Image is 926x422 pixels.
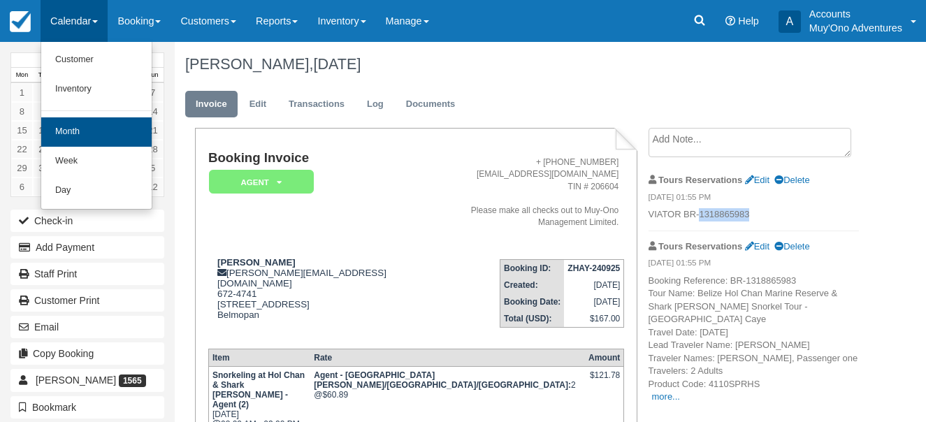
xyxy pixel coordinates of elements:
[310,349,585,367] th: Rate
[745,241,769,252] a: Edit
[11,83,33,102] a: 1
[11,68,33,83] th: Mon
[11,177,33,196] a: 6
[208,349,310,367] th: Item
[564,310,623,328] td: $167.00
[142,102,164,121] a: 14
[209,170,314,194] em: AGENT
[427,157,619,228] address: + [PHONE_NUMBER] [EMAIL_ADDRESS][DOMAIN_NAME] TIN # 206604 Please make all checks out to Muy-Ono ...
[322,390,348,400] span: $60.89
[208,169,309,195] a: AGENT
[10,263,164,285] a: Staff Print
[239,91,277,118] a: Edit
[212,370,305,409] strong: Snorkeling at Hol Chan & Shark [PERSON_NAME] - Agent (2)
[36,374,116,386] span: [PERSON_NAME]
[658,241,742,252] strong: Tours Reservations
[649,257,859,272] em: [DATE] 01:55 PM
[649,191,859,207] em: [DATE] 01:55 PM
[652,391,680,402] a: more...
[500,260,565,277] th: Booking ID:
[10,289,164,312] a: Customer Print
[33,140,55,159] a: 23
[564,293,623,310] td: [DATE]
[142,121,164,140] a: 21
[10,210,164,232] button: Check-in
[11,140,33,159] a: 22
[142,140,164,159] a: 28
[217,257,296,268] strong: [PERSON_NAME]
[142,83,164,102] a: 7
[500,310,565,328] th: Total (USD):
[33,68,55,83] th: Tue
[10,396,164,419] button: Bookmark
[10,236,164,259] button: Add Payment
[278,91,355,118] a: Transactions
[142,159,164,177] a: 5
[649,275,859,404] p: Booking Reference: BR-1318865983 Tour Name: Belize Hol Chan Marine Reserve & Shark [PERSON_NAME] ...
[585,349,624,367] th: Amount
[119,374,146,387] span: 1565
[738,15,759,27] span: Help
[745,175,769,185] a: Edit
[208,257,421,337] div: [PERSON_NAME][EMAIL_ADDRESS][DOMAIN_NAME] 672-4741 [STREET_ADDRESS] Belmopan
[10,342,164,365] button: Copy Booking
[33,159,55,177] a: 30
[11,159,33,177] a: 29
[809,21,902,35] p: Muy'Ono Adventures
[33,83,55,102] a: 2
[779,10,801,33] div: A
[33,121,55,140] a: 16
[10,316,164,338] button: Email
[11,102,33,121] a: 8
[33,177,55,196] a: 7
[208,151,421,166] h1: Booking Invoice
[41,42,152,210] ul: Calendar
[356,91,394,118] a: Log
[11,121,33,140] a: 15
[500,293,565,310] th: Booking Date:
[774,241,809,252] a: Delete
[142,177,164,196] a: 12
[658,175,742,185] strong: Tours Reservations
[41,117,152,147] a: Month
[725,16,735,26] i: Help
[185,56,859,73] h1: [PERSON_NAME],
[500,277,565,293] th: Created:
[588,370,620,391] div: $121.78
[41,45,152,75] a: Customer
[10,369,164,391] a: [PERSON_NAME] 1565
[313,55,361,73] span: [DATE]
[396,91,466,118] a: Documents
[10,11,31,32] img: checkfront-main-nav-mini-logo.png
[809,7,902,21] p: Accounts
[649,208,859,221] p: VIATOR BR-1318865983
[41,75,152,104] a: Inventory
[41,147,152,176] a: Week
[185,91,238,118] a: Invoice
[142,68,164,83] th: Sun
[41,176,152,205] a: Day
[314,370,571,390] strong: Agent - San Pedro/Belize City/Caye Caulker
[33,102,55,121] a: 9
[774,175,809,185] a: Delete
[567,263,620,273] strong: ZHAY-240925
[564,277,623,293] td: [DATE]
